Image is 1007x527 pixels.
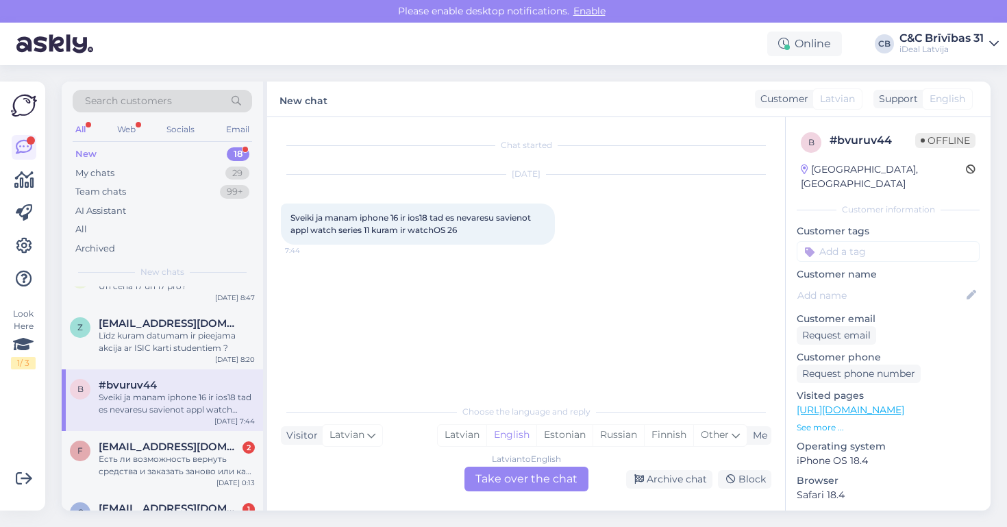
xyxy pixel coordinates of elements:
div: My chats [75,167,114,180]
div: Socials [164,121,197,138]
div: 1 [243,503,255,515]
span: Latvian [330,428,364,443]
div: iDeal Latvija [899,44,984,55]
div: 29 [225,167,249,180]
label: New chat [279,90,327,108]
span: #bvuruv44 [99,379,157,391]
div: Customer information [797,204,980,216]
div: CB [875,34,894,53]
div: [DATE] 8:47 [215,293,255,303]
div: New [75,147,97,161]
div: Archive chat [626,470,712,489]
div: AI Assistant [75,204,126,218]
div: Finnish [644,425,693,445]
div: Me [747,428,767,443]
span: New chats [140,266,184,278]
div: Support [873,92,918,106]
div: Sveiki ja manam iphone 16 ir ios18 tad es nevaresu savienot appl watch series 11 kuram ir watchOS 26 [99,391,255,416]
div: Chat started [281,139,771,151]
a: C&C Brīvības 31iDeal Latvija [899,33,999,55]
input: Add a tag [797,241,980,262]
div: Есть ли возможность вернуть средства и заказать заново или как то поменять заказ ? [99,453,255,478]
div: 18 [227,147,249,161]
div: Web [114,121,138,138]
div: Take over the chat [464,467,588,491]
input: Add name [797,288,964,303]
div: [DATE] 8:20 [215,354,255,365]
div: 2 [243,441,255,454]
div: Request email [797,326,876,345]
div: Latvian to English [492,453,561,465]
span: z [77,322,83,332]
div: Online [767,32,842,56]
a: [URL][DOMAIN_NAME] [797,404,904,416]
div: Russian [593,425,644,445]
span: Offline [915,133,975,148]
div: [DATE] 0:13 [216,478,255,488]
span: Other [701,428,729,441]
img: Askly Logo [11,93,37,119]
p: Safari 18.4 [797,488,980,502]
p: Visited pages [797,389,980,403]
div: [DATE] [281,168,771,180]
span: f [77,445,83,456]
div: Email [223,121,252,138]
div: English [486,425,536,445]
div: Look Here [11,308,36,369]
span: Enable [569,5,610,17]
div: Customer [755,92,808,106]
div: C&C Brīvības 31 [899,33,984,44]
div: [GEOGRAPHIC_DATA], [GEOGRAPHIC_DATA] [801,162,966,191]
div: Choose the language and reply [281,406,771,418]
div: Block [718,470,771,489]
p: Customer email [797,312,980,326]
span: Sveiki ja manam iphone 16 ir ios18 tad es nevaresu savienot appl watch series 11 kuram ir watchOS 26 [290,212,533,235]
div: Archived [75,242,115,256]
span: c [77,507,84,517]
p: Customer name [797,267,980,282]
div: 1 / 3 [11,357,36,369]
div: Request phone number [797,365,921,383]
p: See more ... [797,421,980,434]
div: Team chats [75,185,126,199]
p: Browser [797,474,980,488]
div: Līdz kuram datumam ir pieejama akcija ar ISIC karti studentiem ? [99,330,255,354]
div: Visitor [281,428,318,443]
div: 99+ [220,185,249,199]
p: Operating system [797,439,980,454]
span: b [77,384,84,394]
div: # bvuruv44 [830,132,915,149]
span: farladerfeed@gmail.com [99,441,241,453]
div: [DATE] 7:44 [214,416,255,426]
div: All [75,223,87,236]
span: English [930,92,965,106]
p: iPhone OS 18.4 [797,454,980,468]
div: Un cena 17 un 17 pro? [99,280,255,293]
span: b [808,137,815,147]
div: Latvian [438,425,486,445]
span: cirule70@gmail.com [99,502,241,515]
span: 7:44 [285,245,336,256]
span: zeltina86@gmail.com [99,317,241,330]
span: Search customers [85,94,172,108]
span: Latvian [820,92,855,106]
p: Customer tags [797,224,980,238]
div: Estonian [536,425,593,445]
p: Customer phone [797,350,980,365]
div: All [73,121,88,138]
